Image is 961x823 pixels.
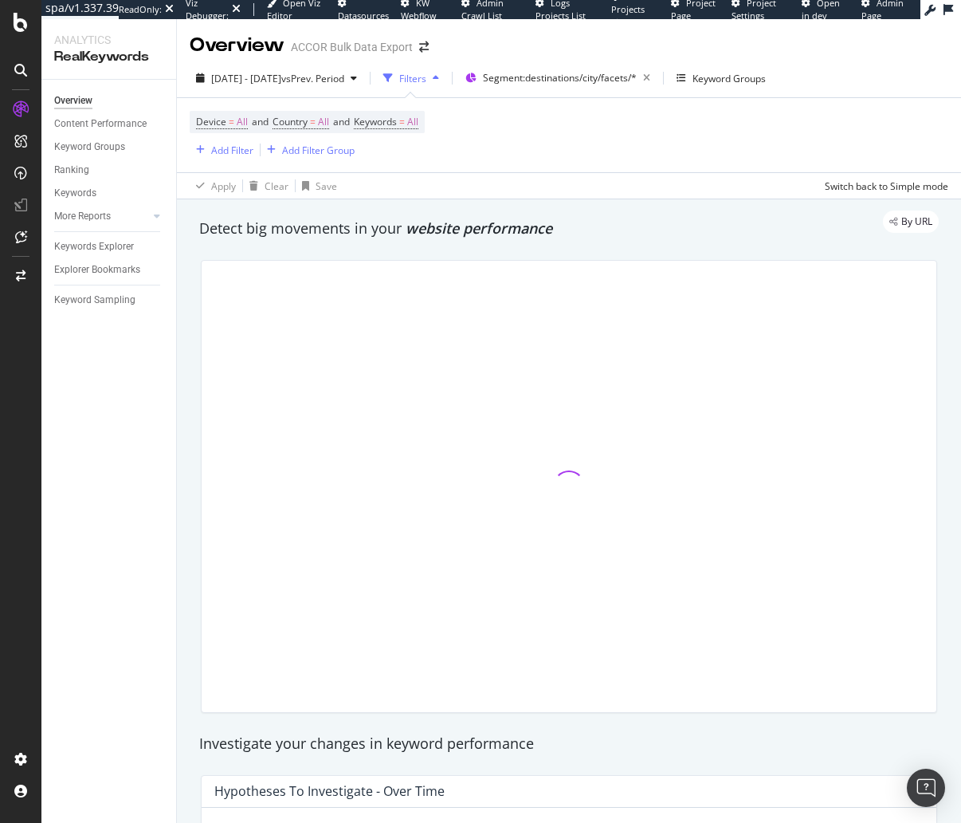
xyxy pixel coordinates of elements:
[338,10,389,22] span: Datasources
[333,115,350,128] span: and
[907,769,945,807] div: Open Intercom Messenger
[54,238,134,255] div: Keywords Explorer
[54,292,165,309] a: Keyword Sampling
[901,217,932,226] span: By URL
[54,116,165,132] a: Content Performance
[825,179,948,193] div: Switch back to Simple mode
[54,93,92,109] div: Overview
[54,93,165,109] a: Overview
[318,111,329,133] span: All
[54,162,165,179] a: Ranking
[54,48,163,66] div: RealKeywords
[483,71,637,85] span: Segment: destinations/city/facets/*
[119,3,162,16] div: ReadOnly:
[692,72,766,85] div: Keyword Groups
[354,115,397,128] span: Keywords
[54,139,165,156] a: Keyword Groups
[273,115,308,128] span: Country
[265,179,288,193] div: Clear
[196,115,226,128] span: Device
[296,173,337,199] button: Save
[190,32,284,59] div: Overview
[54,32,163,48] div: Analytics
[229,115,234,128] span: =
[54,185,96,202] div: Keywords
[54,185,165,202] a: Keywords
[399,72,426,85] div: Filters
[670,65,772,91] button: Keyword Groups
[190,140,253,159] button: Add Filter
[282,144,355,157] div: Add Filter Group
[407,111,418,133] span: All
[54,262,140,278] div: Explorer Bookmarks
[214,783,445,799] div: Hypotheses to Investigate - Over Time
[54,139,125,156] div: Keyword Groups
[419,41,429,53] div: arrow-right-arrow-left
[883,211,939,233] div: legacy label
[316,179,337,193] div: Save
[243,173,288,199] button: Clear
[211,179,236,193] div: Apply
[291,39,413,55] div: ACCOR Bulk Data Export
[211,72,281,85] span: [DATE] - [DATE]
[190,173,236,199] button: Apply
[281,72,344,85] span: vs Prev. Period
[54,116,147,132] div: Content Performance
[54,292,135,309] div: Keyword Sampling
[190,65,363,91] button: [DATE] - [DATE]vsPrev. Period
[818,173,948,199] button: Switch back to Simple mode
[54,208,149,225] a: More Reports
[54,238,165,255] a: Keywords Explorer
[261,140,355,159] button: Add Filter Group
[611,3,645,28] span: Projects List
[237,111,248,133] span: All
[459,65,657,91] button: Segment:destinations/city/facets/*
[377,65,445,91] button: Filters
[211,144,253,157] div: Add Filter
[199,734,939,754] div: Investigate your changes in keyword performance
[252,115,269,128] span: and
[54,162,89,179] div: Ranking
[399,115,405,128] span: =
[54,208,111,225] div: More Reports
[310,115,316,128] span: =
[54,262,165,278] a: Explorer Bookmarks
